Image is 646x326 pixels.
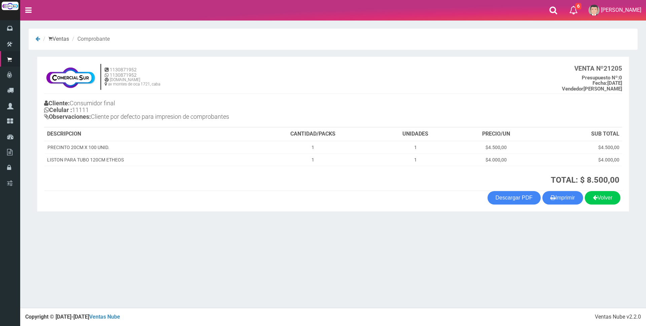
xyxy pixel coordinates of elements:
td: 1 [376,153,455,166]
b: 0 [582,75,622,81]
a: Descargar PDF [488,191,541,205]
td: 1 [250,141,376,154]
td: $4.000,00 [538,153,622,166]
th: PRECIO/UN [455,128,538,141]
th: SUB TOTAL [538,128,622,141]
td: $4.500,00 [538,141,622,154]
td: $4.500,00 [455,141,538,154]
strong: Vendedor [562,86,583,92]
div: Ventas Nube v2.2.0 [595,313,641,321]
span: [PERSON_NAME] [601,7,641,13]
span: 6 [575,3,581,9]
strong: VENTA Nº [574,65,604,72]
th: DESCRIPCION [44,128,250,141]
th: CANTIDAD/PACKS [250,128,376,141]
li: Ventas [41,35,69,43]
h4: Consumidor final 11111 Cliente por defecto para impresion de comprobantes [44,98,333,123]
a: Ventas Nube [89,314,120,320]
h6: [DOMAIN_NAME] av montes de oca 1721, caba [105,78,160,86]
strong: Presupuesto Nº: [582,75,619,81]
a: Volver [585,191,620,205]
h5: 1130871952 1130871952 [105,67,160,78]
strong: TOTAL: $ 8.500,00 [551,175,619,185]
strong: Fecha: [593,80,607,86]
strong: Copyright © [DATE]-[DATE] [25,314,120,320]
b: Celular : [44,106,72,113]
img: f695dc5f3a855ddc19300c990e0c55a2.jpg [44,64,97,90]
b: Observaciones: [44,113,91,120]
td: $4.000,00 [455,153,538,166]
button: Imprimir [542,191,583,205]
b: [DATE] [593,80,622,86]
img: Logo grande [2,2,19,10]
td: 1 [250,153,376,166]
th: UNIDADES [376,128,455,141]
li: Comprobante [70,35,110,43]
td: LISTON PARA TUBO 120CM ETHEOS [44,153,250,166]
b: Cliente: [44,100,70,107]
b: 21205 [574,65,622,72]
img: User Image [588,5,600,16]
b: [PERSON_NAME] [562,86,622,92]
td: PRECINTO 20CM X 100 UNID. [44,141,250,154]
td: 1 [376,141,455,154]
